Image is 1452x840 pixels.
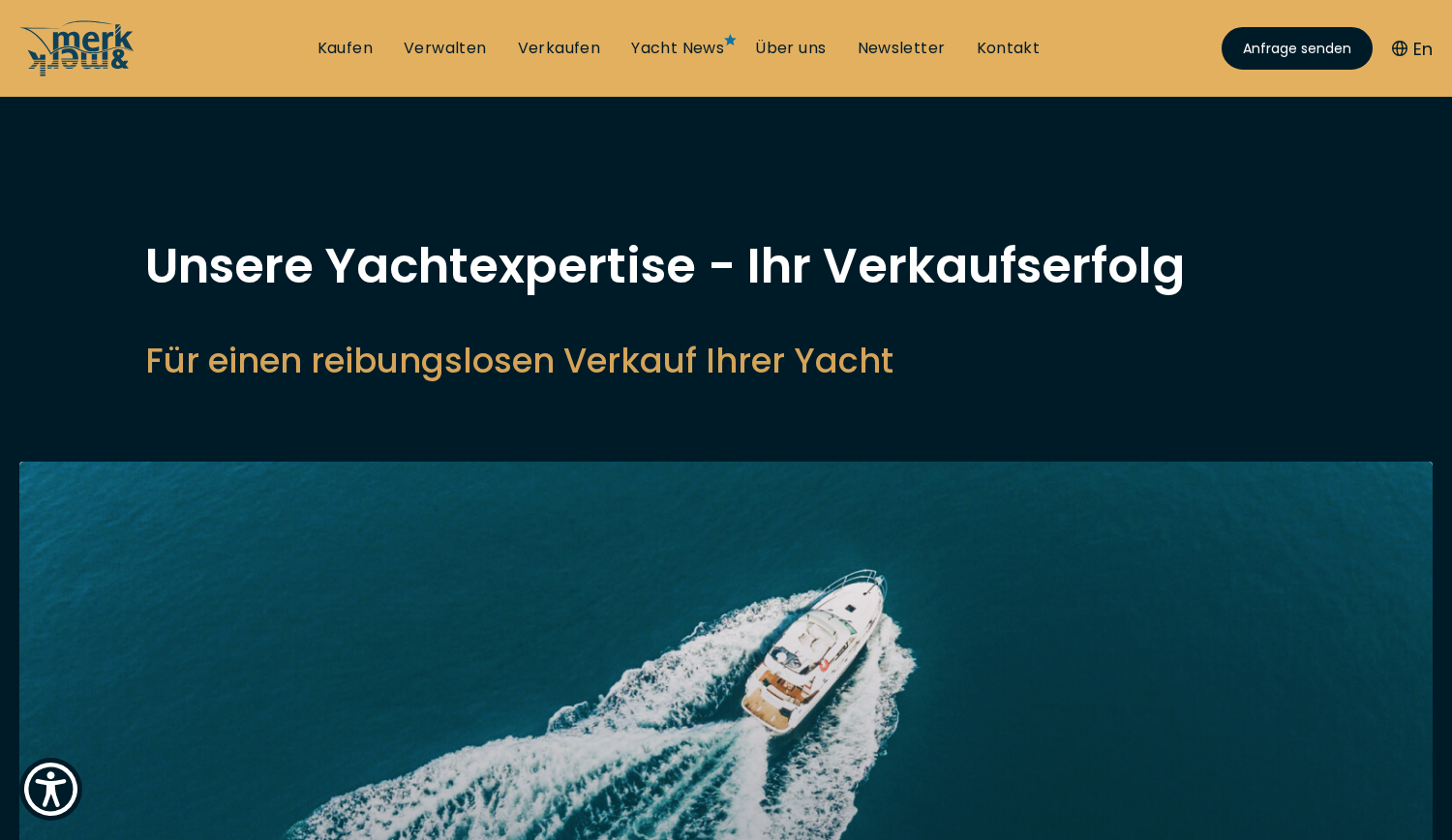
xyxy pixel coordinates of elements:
[145,337,1307,384] h2: Für einen reibungslosen Verkauf Ihrer Yacht
[1243,39,1351,59] span: Anfrage senden
[145,242,1307,290] h1: Unsere Yachtexpertise - Ihr Verkaufserfolg
[1222,27,1373,70] a: Anfrage senden
[755,38,826,59] a: Über uns
[518,38,601,59] a: Verkaufen
[977,38,1041,59] a: Kontakt
[19,758,82,821] button: Show Accessibility Preferences
[631,38,724,59] a: Yacht News
[858,38,946,59] a: Newsletter
[1392,36,1433,62] button: En
[404,38,487,59] a: Verwalten
[318,38,373,59] a: Kaufen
